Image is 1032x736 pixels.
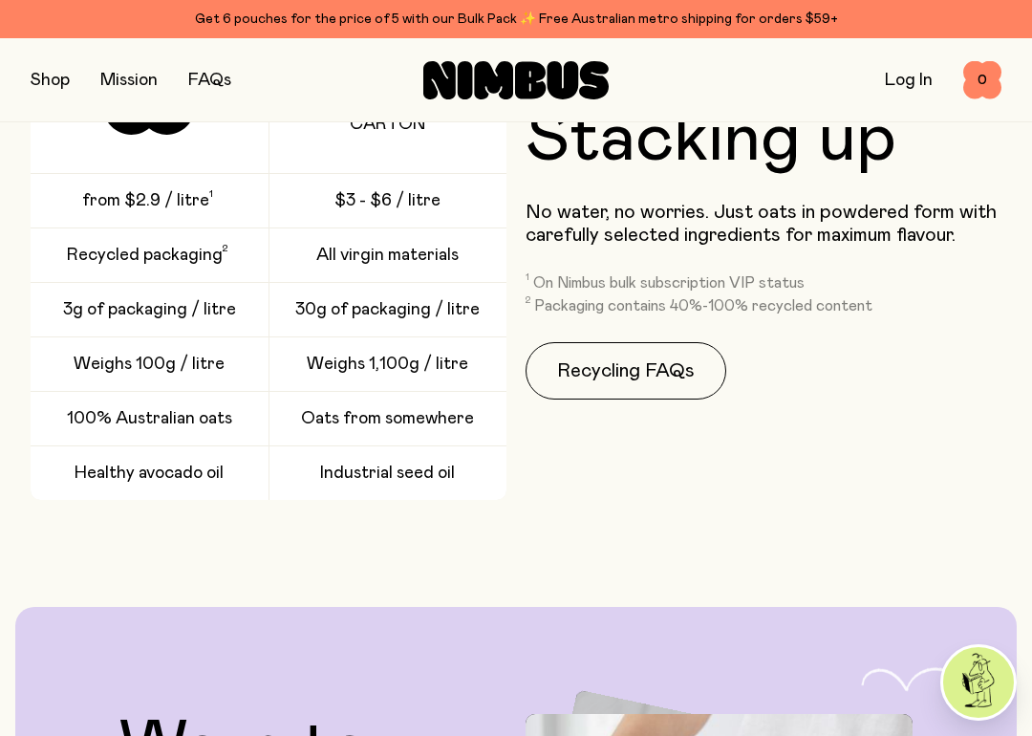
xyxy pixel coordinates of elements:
button: 0 [963,61,1001,99]
a: Mission [100,72,158,89]
span: Recycled packaging [67,244,223,267]
p: No water, no worries. Just oats in powdered form with carefully selected ingredients for maximum ... [526,201,1001,247]
img: agent [943,647,1014,718]
span: from $2.9 / litre [82,189,209,212]
span: Oats from somewhere [301,407,474,430]
span: Industrial seed oil [320,462,455,485]
p: On Nimbus bulk subscription VIP status [533,273,805,292]
a: Log In [885,72,933,89]
span: All virgin materials [316,244,459,267]
span: $3 - $6 / litre [334,189,441,212]
span: Healthy avocado oil [75,462,224,485]
span: Weighs 1,100g / litre [307,353,468,376]
div: Get 6 pouches for the price of 5 with our Bulk Pack ✨ Free Australian metro shipping for orders $59+ [31,8,1001,31]
a: FAQs [188,72,231,89]
span: 100% Australian oats [67,407,232,430]
span: Carton [350,113,425,136]
a: Recycling FAQs [526,342,726,400]
span: Weighs 100g / litre [74,353,225,376]
span: 3g of packaging / litre [63,298,236,321]
h2: Stacking up [526,105,896,174]
span: 30g of packaging / litre [295,298,480,321]
p: Packaging contains 40%-100% recycled content [534,296,872,315]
